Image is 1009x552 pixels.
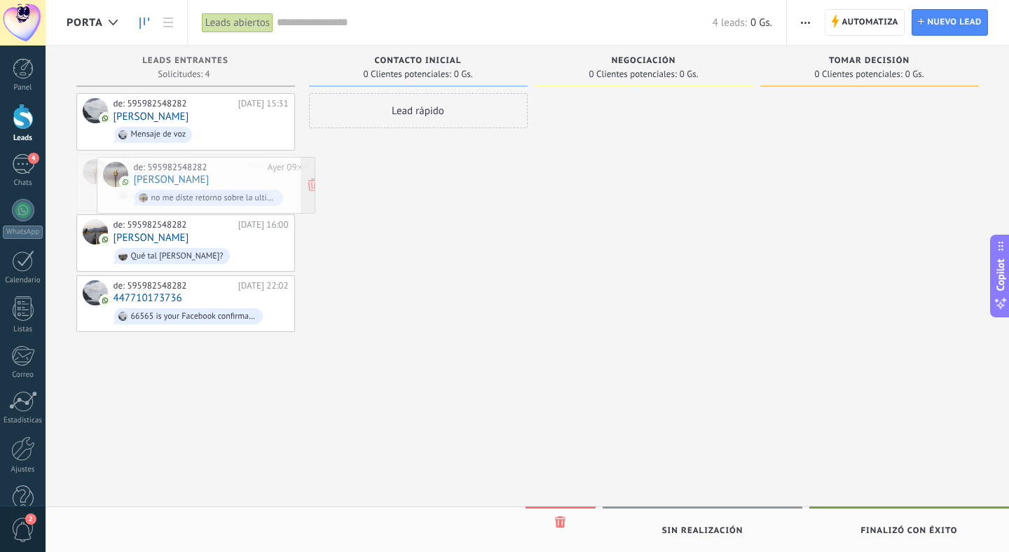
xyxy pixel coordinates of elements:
div: Leads abiertos [202,13,273,33]
span: Contacto inicial [375,56,462,66]
span: 2 [25,513,36,525]
img: com.amocrm.amocrmwa.svg [121,177,130,187]
span: 0 Gs. [905,70,924,78]
div: Chats [3,179,43,188]
div: Alex [103,162,128,187]
div: Josefina Gorostiaga [83,219,108,244]
span: 0 Gs. [750,16,772,29]
span: 4 leads: [713,16,747,29]
span: Copilot [994,259,1008,291]
a: Automatiza [825,9,905,36]
div: Mensaje de voz [131,130,186,139]
span: Negociación [612,56,676,66]
div: Ayer 09:44 [268,162,309,173]
div: Listas [3,325,43,334]
img: com.amocrm.amocrmwa.svg [100,235,110,244]
div: [DATE] 16:00 [238,219,289,230]
div: [DATE] 15:31 [238,98,289,109]
div: 447710173736 [83,280,108,305]
div: Lead rápido [309,93,528,128]
div: 66565 is your Facebook confirmation code [131,312,257,322]
span: 0 Gs. [454,70,473,78]
span: Automatiza [842,10,898,35]
span: 0 Clientes potenciales: [814,70,902,78]
a: [PERSON_NAME] [134,174,210,186]
div: Contacto inicial [316,56,521,68]
a: [PERSON_NAME] [114,111,189,123]
div: Panel [3,83,43,92]
div: Gissela Laconich [83,98,108,123]
img: com.amocrm.amocrmwa.svg [100,113,110,123]
span: 0 Clientes potenciales: [589,70,676,78]
span: Solicitudes: 4 [158,70,210,78]
div: WhatsApp [3,226,43,239]
div: Ajustes [3,465,43,474]
div: [DATE] 22:02 [238,280,289,291]
div: de: 595982548282 [114,98,233,109]
span: 0 Gs. [680,70,699,78]
div: de: 595982548282 [114,219,233,230]
a: Nuevo lead [912,9,988,36]
div: Alex [83,159,108,184]
div: de: 595982548282 [114,280,233,291]
span: PORTA [67,16,103,29]
span: Nuevo lead [927,10,982,35]
span: Leads Entrantes [142,56,228,66]
span: 4 [28,153,39,164]
span: 0 Clientes potenciales: [363,70,451,78]
div: de: 595982548282 [134,162,263,173]
div: Qué tal [PERSON_NAME]? [131,251,224,261]
div: Tomar decisión [767,56,972,68]
a: [PERSON_NAME] [114,232,189,244]
div: Leads [3,134,43,143]
div: Estadísticas [3,416,43,425]
div: Calendario [3,276,43,285]
div: Correo [3,371,43,380]
span: Tomar decisión [829,56,910,66]
div: Leads Entrantes [83,56,288,68]
div: Negociación [542,56,746,68]
a: 447710173736 [114,292,182,304]
img: com.amocrm.amocrmwa.svg [100,296,110,305]
div: no me diste retorno sobre la ultima propiedad que te pase de san [PERSON_NAME] [151,193,277,203]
